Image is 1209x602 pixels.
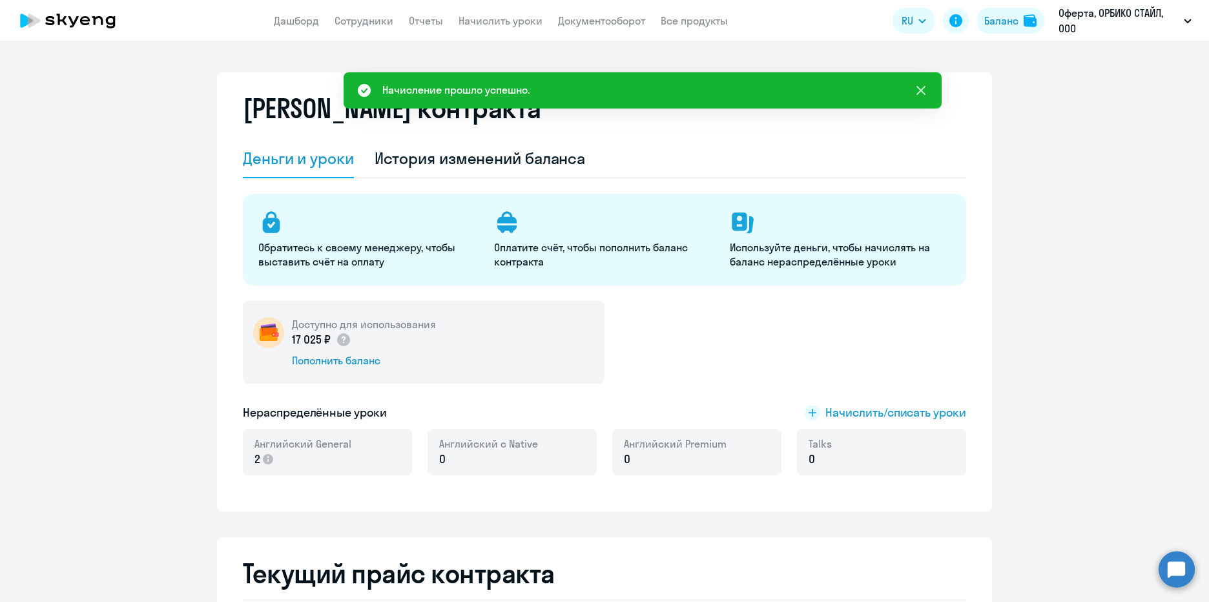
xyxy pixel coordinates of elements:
p: 17 025 ₽ [292,331,351,348]
h5: Доступно для использования [292,317,436,331]
div: Пополнить баланс [292,353,436,368]
span: Talks [809,437,832,451]
p: Используйте деньги, чтобы начислять на баланс нераспределённые уроки [730,240,950,269]
a: Начислить уроки [459,14,542,27]
div: Баланс [984,13,1018,28]
a: Отчеты [409,14,443,27]
h2: Текущий прайс контракта [243,558,966,589]
span: 0 [439,451,446,468]
span: 0 [624,451,630,468]
a: Сотрудники [335,14,393,27]
a: Все продукты [661,14,728,27]
span: Начислить/списать уроки [825,404,966,421]
span: RU [902,13,913,28]
span: Английский Premium [624,437,727,451]
div: Деньги и уроки [243,148,354,169]
button: Оферта, ОРБИКО СТАЙЛ, ООО [1052,5,1198,36]
img: wallet-circle.png [253,317,284,348]
img: balance [1024,14,1037,27]
h5: Нераспределённые уроки [243,404,387,421]
span: 2 [254,451,260,468]
div: Начисление прошло успешно. [382,82,530,98]
a: Дашборд [274,14,319,27]
span: Английский с Native [439,437,538,451]
button: Балансbalance [976,8,1044,34]
button: RU [893,8,935,34]
span: Английский General [254,437,351,451]
p: Оплатите счёт, чтобы пополнить баланс контракта [494,240,714,269]
span: 0 [809,451,815,468]
p: Обратитесь к своему менеджеру, чтобы выставить счёт на оплату [258,240,479,269]
a: Документооборот [558,14,645,27]
h2: [PERSON_NAME] контракта [243,93,541,124]
div: История изменений баланса [375,148,586,169]
p: Оферта, ОРБИКО СТАЙЛ, ООО [1059,5,1179,36]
